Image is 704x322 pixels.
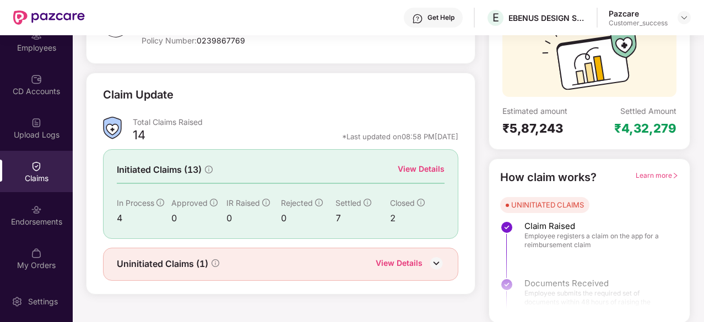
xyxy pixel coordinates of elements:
[342,132,458,141] div: *Last updated on 08:58 PM[DATE]
[524,232,668,249] span: Employee registers a claim on the app for a reimbursement claim
[31,248,42,259] img: svg+xml;base64,PHN2ZyBpZD0iTXlfT3JkZXJzIiBkYXRhLW5hbWU9Ik15IE9yZGVycyIgeG1sbnM9Imh0dHA6Ly93d3cudz...
[636,171,679,179] span: Learn more
[31,30,42,41] img: svg+xml;base64,PHN2ZyBpZD0iRW1wbG95ZWVzIiB4bWxucz0iaHR0cDovL3d3dy53My5vcmcvMjAwMC9zdmciIHdpZHRoPS...
[412,13,423,24] img: svg+xml;base64,PHN2ZyBpZD0iSGVscC0zMngzMiIgeG1sbnM9Imh0dHA6Ly93d3cudzMub3JnLzIwMDAvc3ZnIiB3aWR0aD...
[226,198,260,208] span: IR Raised
[398,163,445,175] div: View Details
[142,35,353,46] div: Policy Number:
[315,199,323,206] span: info-circle
[390,211,445,225] div: 2
[12,296,23,307] img: svg+xml;base64,PHN2ZyBpZD0iU2V0dGluZy0yMHgyMCIgeG1sbnM9Imh0dHA6Ly93d3cudzMub3JnLzIwMDAvc3ZnIiB3aW...
[262,199,270,206] span: info-circle
[281,211,335,225] div: 0
[205,166,213,173] span: info-circle
[542,28,637,97] img: svg+xml;base64,PHN2ZyB3aWR0aD0iMTcyIiBoZWlnaHQ9IjExMyIgdmlld0JveD0iMCAwIDE3MiAxMTMiIGZpbGw9Im5vbm...
[31,74,42,85] img: svg+xml;base64,PHN2ZyBpZD0iQ0RfQWNjb3VudHMiIGRhdGEtbmFtZT0iQ0QgQWNjb3VudHMiIHhtbG5zPSJodHRwOi8vd3...
[620,106,676,116] div: Settled Amount
[25,296,61,307] div: Settings
[376,257,423,271] div: View Details
[609,19,668,28] div: Customer_success
[364,199,371,206] span: info-circle
[680,13,689,22] img: svg+xml;base64,PHN2ZyBpZD0iRHJvcGRvd24tMzJ4MzIiIHhtbG5zPSJodHRwOi8vd3d3LnczLm9yZy8yMDAwL3N2ZyIgd2...
[417,199,425,206] span: info-circle
[117,211,171,225] div: 4
[117,163,202,177] span: Initiated Claims (13)
[492,11,499,24] span: E
[171,211,226,225] div: 0
[31,117,42,128] img: svg+xml;base64,PHN2ZyBpZD0iVXBsb2FkX0xvZ3MiIGRhdGEtbmFtZT0iVXBsb2FkIExvZ3MiIHhtbG5zPSJodHRwOi8vd3...
[500,169,597,186] div: How claim works?
[171,198,208,208] span: Approved
[335,198,361,208] span: Settled
[281,198,313,208] span: Rejected
[672,172,679,179] span: right
[609,8,668,19] div: Pazcare
[103,117,122,139] img: ClaimsSummaryIcon
[210,199,218,206] span: info-circle
[508,13,586,23] div: EBENUS DESIGN SOLUTIONS PRIVATE LIMITED
[13,10,85,25] img: New Pazcare Logo
[614,121,676,136] div: ₹4,32,279
[117,198,154,208] span: In Process
[103,86,174,103] div: Claim Update
[511,199,584,210] div: UNINITIATED CLAIMS
[31,204,42,215] img: svg+xml;base64,PHN2ZyBpZD0iRW5kb3JzZW1lbnRzIiB4bWxucz0iaHR0cDovL3d3dy53My5vcmcvMjAwMC9zdmciIHdpZH...
[117,257,208,271] span: Uninitiated Claims (1)
[335,211,390,225] div: 7
[427,13,454,22] div: Get Help
[133,117,458,127] div: Total Claims Raised
[390,198,415,208] span: Closed
[212,259,219,267] span: info-circle
[502,106,589,116] div: Estimated amount
[500,221,513,234] img: svg+xml;base64,PHN2ZyBpZD0iU3RlcC1Eb25lLTMyeDMyIiB4bWxucz0iaHR0cDovL3d3dy53My5vcmcvMjAwMC9zdmciIH...
[524,221,668,232] span: Claim Raised
[197,36,245,45] span: 0239867769
[133,127,145,146] div: 14
[428,255,445,271] img: DownIcon
[226,211,281,225] div: 0
[502,121,589,136] div: ₹5,87,243
[31,161,42,172] img: svg+xml;base64,PHN2ZyBpZD0iQ2xhaW0iIHhtbG5zPSJodHRwOi8vd3d3LnczLm9yZy8yMDAwL3N2ZyIgd2lkdGg9IjIwIi...
[156,199,164,206] span: info-circle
